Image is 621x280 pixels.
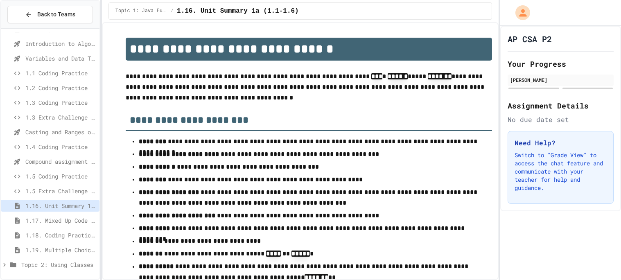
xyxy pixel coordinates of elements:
[515,138,607,148] h3: Need Help?
[508,58,614,70] h2: Your Progress
[25,201,96,210] span: 1.16. Unit Summary 1a (1.1-1.6)
[7,6,93,23] button: Back to Teams
[25,246,96,254] span: 1.19. Multiple Choice Exercises for Unit 1a (1.1-1.6)
[21,260,96,269] span: Topic 2: Using Classes
[171,8,174,14] span: /
[510,76,611,84] div: [PERSON_NAME]
[25,84,96,92] span: 1.2 Coding Practice
[177,6,299,16] span: 1.16. Unit Summary 1a (1.1-1.6)
[25,157,96,166] span: Compound assignment operators - Quiz
[507,3,532,22] div: My Account
[508,115,614,124] div: No due date set
[37,10,75,19] span: Back to Teams
[508,100,614,111] h2: Assignment Details
[25,113,96,122] span: 1.3 Extra Challenge Problem
[25,172,96,181] span: 1.5 Coding Practice
[25,142,96,151] span: 1.4 Coding Practice
[25,39,96,48] span: Introduction to Algorithms, Programming, and Compilers
[25,128,96,136] span: Casting and Ranges of variables - Quiz
[25,187,96,195] span: 1.5 Extra Challenge Problem
[25,216,96,225] span: 1.17. Mixed Up Code Practice 1.1-1.6
[115,8,167,14] span: Topic 1: Java Fundamentals
[508,33,552,45] h1: AP CSA P2
[25,231,96,239] span: 1.18. Coding Practice 1a (1.1-1.6)
[25,98,96,107] span: 1.3 Coding Practice
[25,54,96,63] span: Variables and Data Types - Quiz
[25,69,96,77] span: 1.1 Coding Practice
[515,151,607,192] p: Switch to "Grade View" to access the chat feature and communicate with your teacher for help and ...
